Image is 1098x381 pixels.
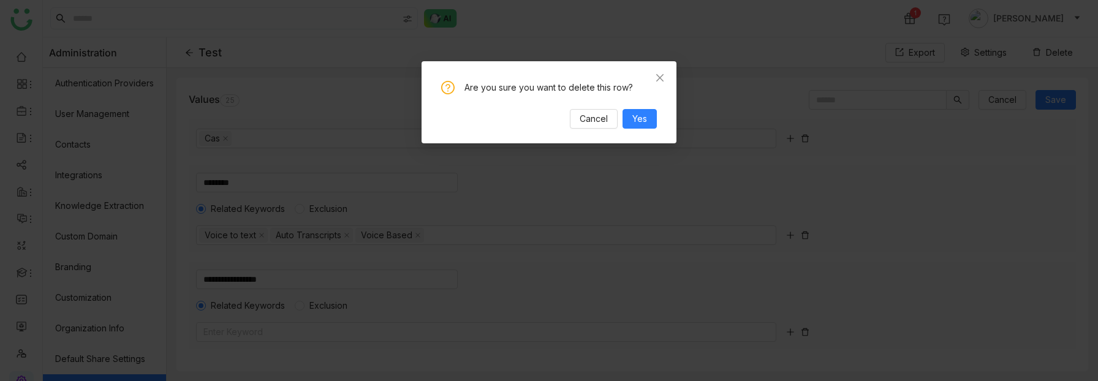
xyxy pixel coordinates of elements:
[632,112,647,126] span: Yes
[623,109,657,129] button: Yes
[570,109,618,129] button: Cancel
[643,61,676,94] button: Close
[464,81,657,94] div: Are you sure you want to delete this row?
[580,112,608,126] span: Cancel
